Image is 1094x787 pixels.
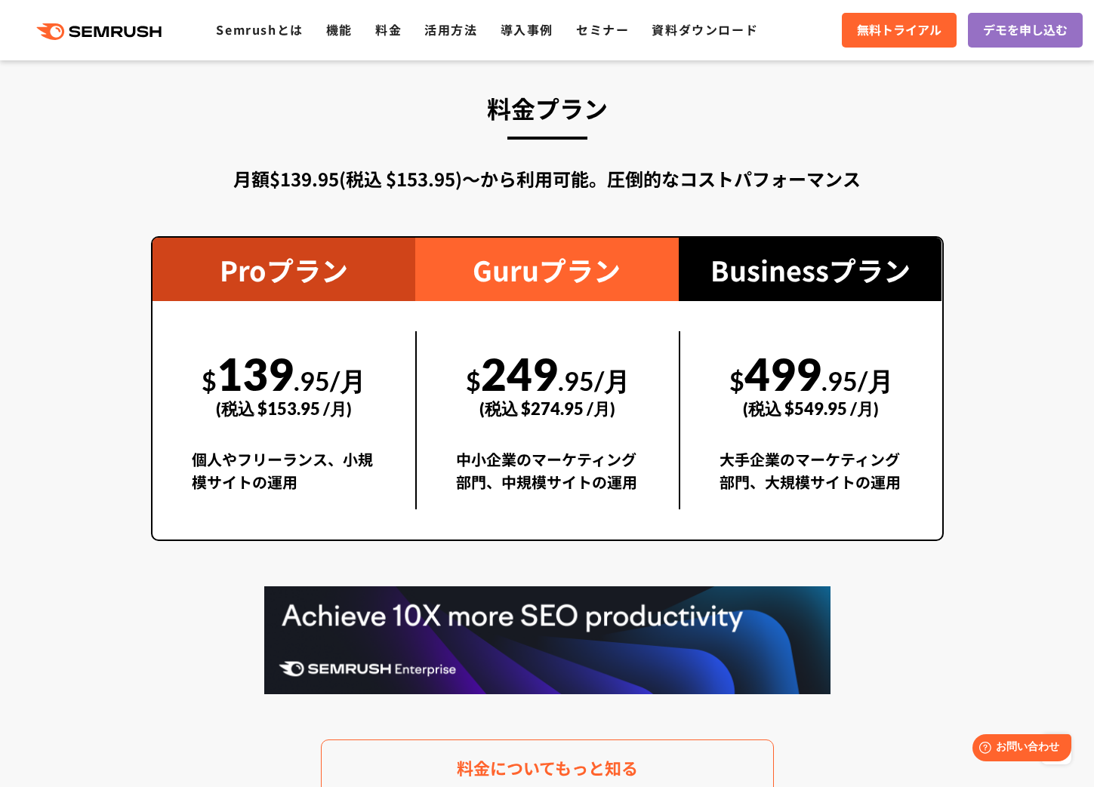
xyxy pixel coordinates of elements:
div: (税込 $549.95 /月) [720,382,903,435]
span: $ [729,365,744,396]
a: 無料トライアル [842,13,957,48]
a: 機能 [326,20,353,38]
span: 料金についてもっと知る [457,755,638,781]
span: $ [466,365,481,396]
a: 導入事例 [501,20,553,38]
iframe: Help widget launcher [960,728,1077,770]
div: (税込 $274.95 /月) [456,382,639,435]
a: 活用方法 [424,20,477,38]
div: 139 [192,331,377,435]
a: セミナー [576,20,629,38]
a: Semrushとは [216,20,303,38]
span: .95/月 [294,365,365,396]
div: 249 [456,331,639,435]
div: 大手企業のマーケティング部門、大規模サイトの運用 [720,448,903,509]
span: 無料トライアル [857,20,941,40]
div: 個人やフリーランス、小規模サイトの運用 [192,448,377,509]
a: デモを申し込む [968,13,1083,48]
div: 月額$139.95(税込 $153.95)〜から利用可能。圧倒的なコストパフォーマンス [151,165,944,192]
span: デモを申し込む [983,20,1068,40]
div: Guruプラン [415,238,679,301]
h3: 料金プラン [151,88,944,128]
span: $ [202,365,217,396]
div: 499 [720,331,903,435]
span: .95/月 [558,365,630,396]
div: 中小企業のマーケティング部門、中規模サイトの運用 [456,448,639,509]
div: Businessプラン [679,238,942,301]
a: 料金 [375,20,402,38]
div: Proプラン [153,238,416,301]
a: 資料ダウンロード [652,20,758,38]
span: .95/月 [821,365,893,396]
div: (税込 $153.95 /月) [192,382,377,435]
